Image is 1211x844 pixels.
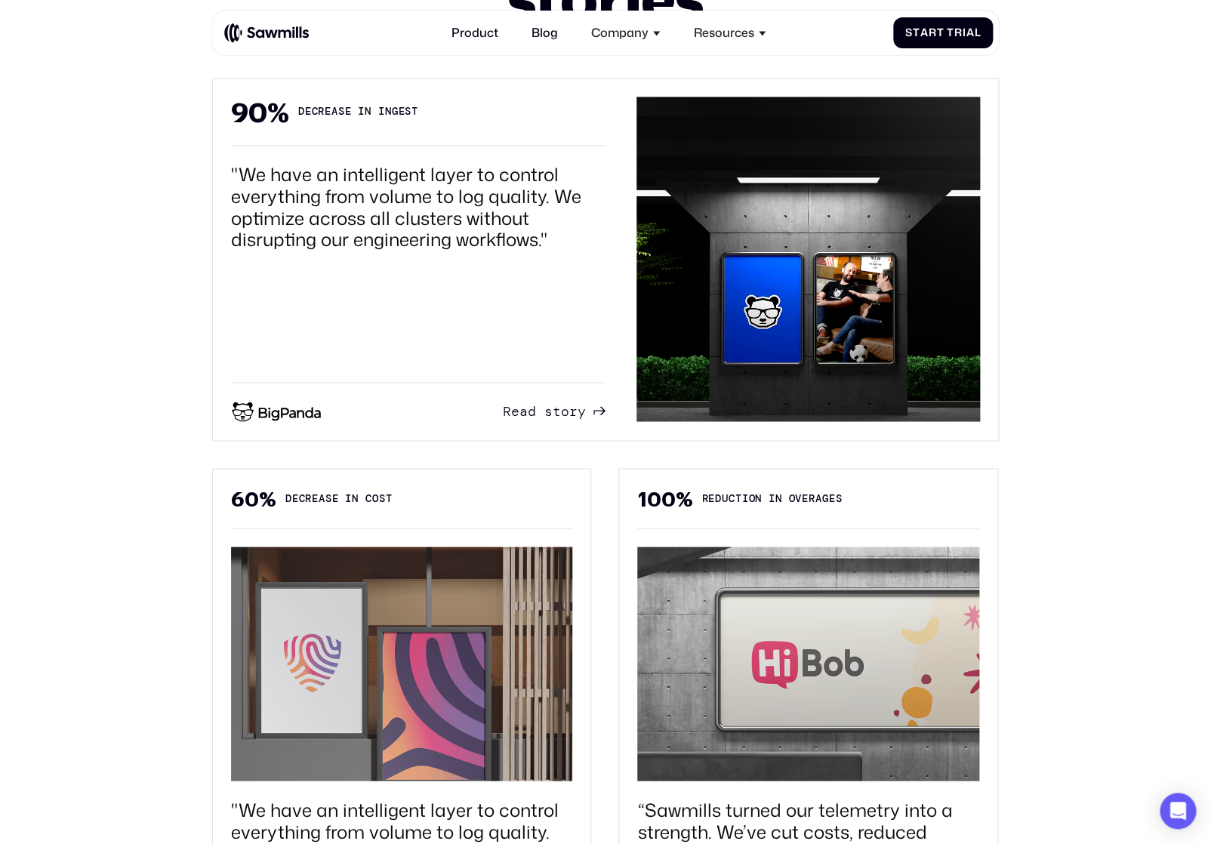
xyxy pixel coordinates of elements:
div: Open Intercom Messenger [1160,793,1196,829]
a: Product [442,17,507,49]
img: bigpanda logo [231,401,321,422]
span: d [528,403,536,420]
span: S [905,26,913,39]
span: a [920,26,929,39]
span: t [913,26,920,39]
div: "We have an intelligent layer to control everything from volume to log quality. We optimize acros... [231,164,605,251]
div: 60% [231,487,276,510]
div: Resources [694,26,754,40]
span: o [561,403,569,420]
span: R [503,403,511,420]
img: big-panda-poster [636,97,980,421]
span: t [553,403,561,420]
span: i [963,26,966,39]
span: r [929,26,937,39]
div: Company [582,17,670,49]
div: Resources [685,17,775,49]
a: StartTrial [893,17,993,48]
span: y [578,403,586,420]
span: a [966,26,975,39]
img: Via POSTER [231,547,572,781]
a: Blog [522,17,567,49]
span: l [974,26,981,39]
div: Company [591,26,649,40]
span: e [511,403,519,420]
span: t [936,26,944,39]
div: 100% [637,487,692,510]
div: DECREASE IN COST [285,491,392,506]
div: 90% [231,97,289,127]
span: r [954,26,963,39]
span: T [947,26,954,39]
span: s [544,403,553,420]
img: hibob poster [637,547,978,781]
span: r [569,403,578,420]
div: DECREASE IN INGEST [298,104,418,119]
div: REDUCTION IN OVERAGES [701,491,842,506]
span: a [519,403,528,420]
